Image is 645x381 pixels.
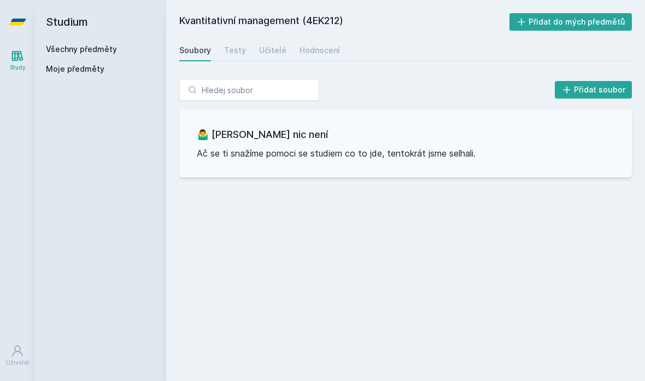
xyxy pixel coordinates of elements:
button: Přidat do mých předmětů [509,13,632,31]
input: Hledej soubor [179,79,319,101]
p: Ač se ti snažíme pomoci se studiem co to jde, tentokrát jsme selhali. [197,147,614,160]
a: Všechny předměty [46,44,117,54]
div: Hodnocení [300,45,340,56]
h3: 🤷‍♂️ [PERSON_NAME] nic není [197,127,614,142]
a: Study [2,44,33,77]
a: Soubory [179,39,211,61]
a: Učitelé [259,39,286,61]
div: Učitelé [259,45,286,56]
a: Hodnocení [300,39,340,61]
div: Soubory [179,45,211,56]
div: Uživatel [6,359,29,367]
button: Přidat soubor [555,81,632,99]
span: Moje předměty [46,63,104,74]
div: Study [10,63,26,72]
h2: Kvantitativní management (4EK212) [179,13,509,31]
div: Testy [224,45,246,56]
a: Uživatel [2,339,33,372]
a: Testy [224,39,246,61]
